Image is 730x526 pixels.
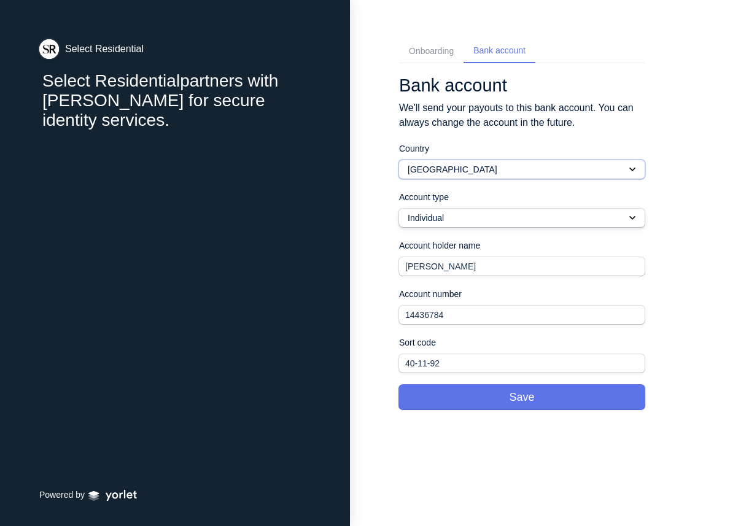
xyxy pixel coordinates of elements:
input: 10-88-00 [399,354,645,373]
p: Account holder name [399,239,645,252]
h1: Bank account [399,75,645,96]
p: Powered by [39,489,85,501]
button: Save [399,385,645,409]
p: Account number [399,288,645,301]
div: Select Residential partners with [PERSON_NAME] for secure identity services. [42,71,311,130]
div: Select Residential [65,43,144,55]
p: Account type [399,191,645,204]
p: Sort code [399,336,645,349]
p: We'll send your payouts to this bank account. You can always change the account in the future. [399,101,645,130]
p: Country [399,142,645,155]
input: Account holder name [399,257,645,276]
div: Onboarding [409,45,454,58]
div: Bank account [473,44,526,57]
input: 00012345 [399,306,645,324]
img: file_lwtccbfhWcc0FpEx [39,39,59,59]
